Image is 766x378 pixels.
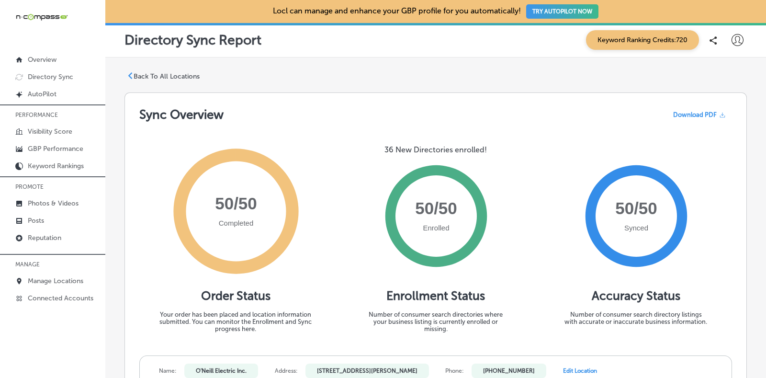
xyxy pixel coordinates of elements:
label: Name: [159,367,177,374]
p: Posts [28,217,44,225]
p: Your order has been placed and location information submitted. You can monitor the Enrollment and... [152,311,319,332]
label: Phone: [445,367,464,374]
p: Keyword Rankings [28,162,84,170]
p: Number of consumer search directories where your business listing is currently enrolled or missing. [364,311,507,332]
p: Overview [28,56,56,64]
p: Directory Sync [28,73,73,81]
p: Manage Locations [28,277,83,285]
h1: Sync Overview [139,107,224,122]
p: Photos & Videos [28,199,79,207]
p: AutoPilot [28,90,56,98]
p: [STREET_ADDRESS][PERSON_NAME] [305,364,429,378]
span: Download PDF [673,111,717,118]
p: Visibility Score [28,127,72,136]
h1: Enrollment Status [386,288,485,303]
img: 660ab0bf-5cc7-4cb8-ba1c-48b5ae0f18e60NCTV_CLogo_TV_Black_-500x88.png [15,12,68,22]
p: [PHONE_NUMBER] [472,364,546,378]
p: Reputation [28,234,61,242]
a: Back To All Locations [127,72,200,81]
span: Keyword Ranking Credits: 720 [586,30,699,50]
label: Address: [275,367,298,374]
h1: Order Status [201,288,270,303]
p: 36 New Directories enrolled! [384,145,487,154]
p: O'Neill Electric Inc. [184,364,258,378]
p: Directory Sync Report [124,32,261,48]
button: TRY AUTOPILOT NOW [526,4,598,19]
h1: Accuracy Status [592,288,680,303]
p: Connected Accounts [28,294,93,302]
p: Number of consumer search directory listings with accurate or inaccurate business information. [564,311,708,325]
p: Back To All Locations [134,72,200,80]
a: Edit Location [563,367,597,374]
p: GBP Performance [28,145,83,153]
